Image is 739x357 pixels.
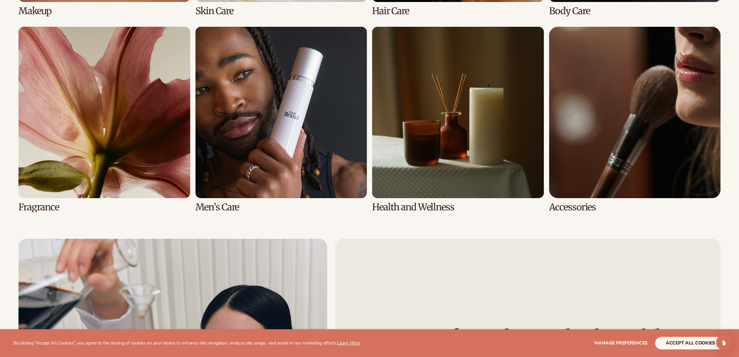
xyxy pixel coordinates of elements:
button: Manage preferences [594,337,648,349]
a: Learn More [337,340,360,346]
h3: Skin Care [195,6,367,16]
h3: Hair Care [372,6,544,16]
div: 7 / 8 [372,27,544,212]
div: 5 / 8 [18,27,190,212]
p: By clicking "Accept All Cookies", you agree to the storing of cookies on your device to enhance s... [13,340,360,346]
div: 8 / 8 [549,27,721,212]
div: 6 / 8 [195,27,367,212]
h3: Body Care [549,6,721,16]
div: Open Intercom Messenger [716,335,732,350]
span: Manage preferences [594,340,648,346]
h3: Makeup [18,6,190,16]
button: accept all cookies [655,337,726,349]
